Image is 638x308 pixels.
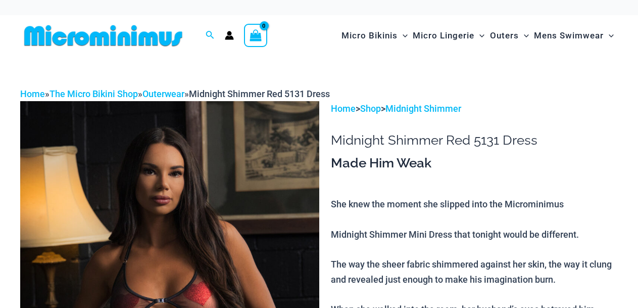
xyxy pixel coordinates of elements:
span: Outers [490,23,519,49]
span: Menu Toggle [604,23,614,49]
span: Midnight Shimmer Red 5131 Dress [189,89,330,99]
a: Home [331,103,356,114]
img: MM SHOP LOGO FLAT [20,24,186,47]
span: Micro Bikinis [341,23,398,49]
a: View Shopping Cart, empty [244,24,267,47]
a: Micro LingerieMenu ToggleMenu Toggle [410,20,487,51]
a: The Micro Bikini Shop [50,89,138,99]
a: Micro BikinisMenu ToggleMenu Toggle [339,20,410,51]
span: Mens Swimwear [534,23,604,49]
span: Menu Toggle [398,23,408,49]
span: » » » [20,89,330,99]
a: Shop [360,103,381,114]
a: Midnight Shimmer [385,103,461,114]
p: > > [331,101,618,116]
span: Menu Toggle [474,23,484,49]
a: Outerwear [142,89,184,99]
nav: Site Navigation [337,19,618,53]
a: Home [20,89,45,99]
a: Account icon link [225,31,234,40]
span: Menu Toggle [519,23,529,49]
span: Micro Lingerie [413,23,474,49]
h1: Midnight Shimmer Red 5131 Dress [331,133,618,148]
a: Mens SwimwearMenu ToggleMenu Toggle [531,20,616,51]
a: Search icon link [206,29,215,42]
a: OutersMenu ToggleMenu Toggle [487,20,531,51]
h3: Made Him Weak [331,155,618,172]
